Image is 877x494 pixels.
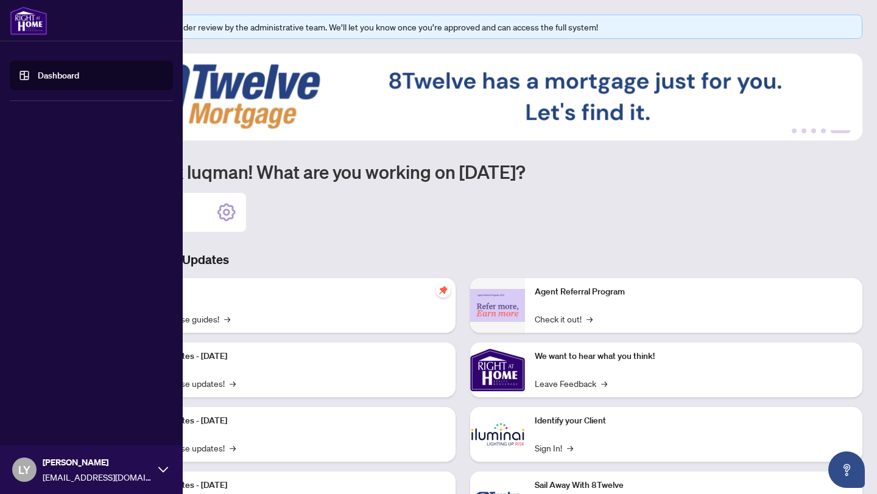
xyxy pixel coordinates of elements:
[831,128,850,133] button: 5
[224,312,230,325] span: →
[535,350,853,363] p: We want to hear what you think!
[230,377,236,390] span: →
[567,441,573,454] span: →
[801,128,806,133] button: 2
[535,414,853,428] p: Identify your Client
[586,312,593,325] span: →
[535,441,573,454] a: Sign In!→
[10,6,48,35] img: logo
[128,285,446,299] p: Self-Help
[85,20,854,33] div: Your profile is currently under review by the administrative team. We’ll let you know once you’re...
[470,407,525,462] img: Identify your Client
[470,289,525,322] img: Agent Referral Program
[128,414,446,428] p: Platform Updates - [DATE]
[63,251,862,268] h3: Brokerage & Industry Updates
[128,350,446,363] p: Platform Updates - [DATE]
[18,461,30,478] span: LY
[128,479,446,492] p: Platform Updates - [DATE]
[535,377,607,390] a: Leave Feedback→
[792,128,797,133] button: 1
[63,54,862,141] img: Slide 4
[811,128,816,133] button: 3
[535,479,853,492] p: Sail Away With 8Twelve
[821,128,826,133] button: 4
[535,312,593,325] a: Check it out!→
[470,343,525,397] img: We want to hear what you think!
[535,285,853,299] p: Agent Referral Program
[63,160,862,183] h1: Welcome back luqman! What are you working on [DATE]?
[38,70,79,81] a: Dashboard
[436,283,451,297] span: pushpin
[601,377,607,390] span: →
[43,470,152,484] span: [EMAIL_ADDRESS][DOMAIN_NAME]
[230,441,236,454] span: →
[43,456,152,469] span: [PERSON_NAME]
[828,451,865,488] button: Open asap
